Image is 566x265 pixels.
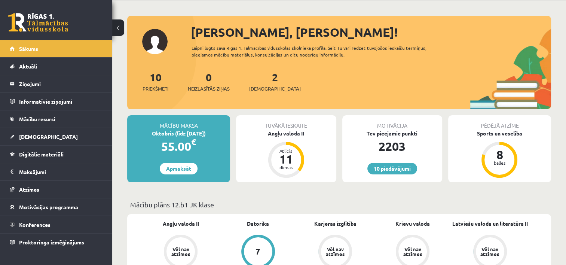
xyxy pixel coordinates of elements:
div: Mācību maksa [127,115,230,130]
a: 10Priekšmeti [143,70,168,92]
span: Konferences [19,221,51,228]
div: Vēl nav atzīmes [170,247,191,256]
a: Datorika [247,220,269,228]
div: Atlicis [275,149,297,153]
a: Digitālie materiāli [10,146,103,163]
div: 2203 [342,137,442,155]
a: Ziņojumi [10,75,103,92]
span: Aktuāli [19,63,37,70]
div: 7 [256,247,260,256]
div: Vēl nav atzīmes [325,247,346,256]
div: Tev pieejamie punkti [342,130,442,137]
span: Atzīmes [19,186,39,193]
a: Konferences [10,216,103,233]
span: Priekšmeti [143,85,168,92]
p: Mācību plāns 12.b1 JK klase [130,199,548,210]
a: Sports un veselība 8 balles [448,130,551,179]
div: Angļu valoda II [236,130,336,137]
a: Informatīvie ziņojumi [10,93,103,110]
a: Proktoringa izmēģinājums [10,234,103,251]
div: Oktobris (līdz [DATE]) [127,130,230,137]
a: Motivācijas programma [10,198,103,216]
div: Vēl nav atzīmes [480,247,501,256]
span: Proktoringa izmēģinājums [19,239,84,246]
a: Angļu valoda II Atlicis 11 dienas [236,130,336,179]
span: Mācību resursi [19,116,55,122]
span: Sākums [19,45,38,52]
div: Pēdējā atzīme [448,115,551,130]
a: Latviešu valoda un literatūra II [452,220,528,228]
legend: Ziņojumi [19,75,103,92]
div: Sports un veselība [448,130,551,137]
div: [PERSON_NAME], [PERSON_NAME]! [191,23,551,41]
div: Motivācija [342,115,442,130]
a: Sākums [10,40,103,57]
a: Maksājumi [10,163,103,180]
div: 11 [275,153,297,165]
a: Angļu valoda II [163,220,199,228]
div: balles [488,161,511,165]
div: Laipni lūgts savā Rīgas 1. Tālmācības vidusskolas skolnieka profilā. Šeit Tu vari redzēt tuvojošo... [192,45,446,58]
a: [DEMOGRAPHIC_DATA] [10,128,103,145]
a: Krievu valoda [395,220,430,228]
div: 55.00 [127,137,230,155]
span: [DEMOGRAPHIC_DATA] [19,133,78,140]
a: 0Neizlasītās ziņas [188,70,230,92]
span: Neizlasītās ziņas [188,85,230,92]
span: [DEMOGRAPHIC_DATA] [249,85,301,92]
div: 8 [488,149,511,161]
div: Tuvākā ieskaite [236,115,336,130]
legend: Maksājumi [19,163,103,180]
a: Mācību resursi [10,110,103,128]
span: Motivācijas programma [19,204,78,210]
a: 10 piedāvājumi [367,163,417,174]
legend: Informatīvie ziņojumi [19,93,103,110]
a: Aktuāli [10,58,103,75]
span: Digitālie materiāli [19,151,64,158]
a: 2[DEMOGRAPHIC_DATA] [249,70,301,92]
div: dienas [275,165,297,170]
span: € [191,137,196,147]
a: Karjeras izglītība [314,220,357,228]
a: Rīgas 1. Tālmācības vidusskola [8,13,68,32]
a: Atzīmes [10,181,103,198]
a: Apmaksāt [160,163,198,174]
div: Vēl nav atzīmes [402,247,423,256]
